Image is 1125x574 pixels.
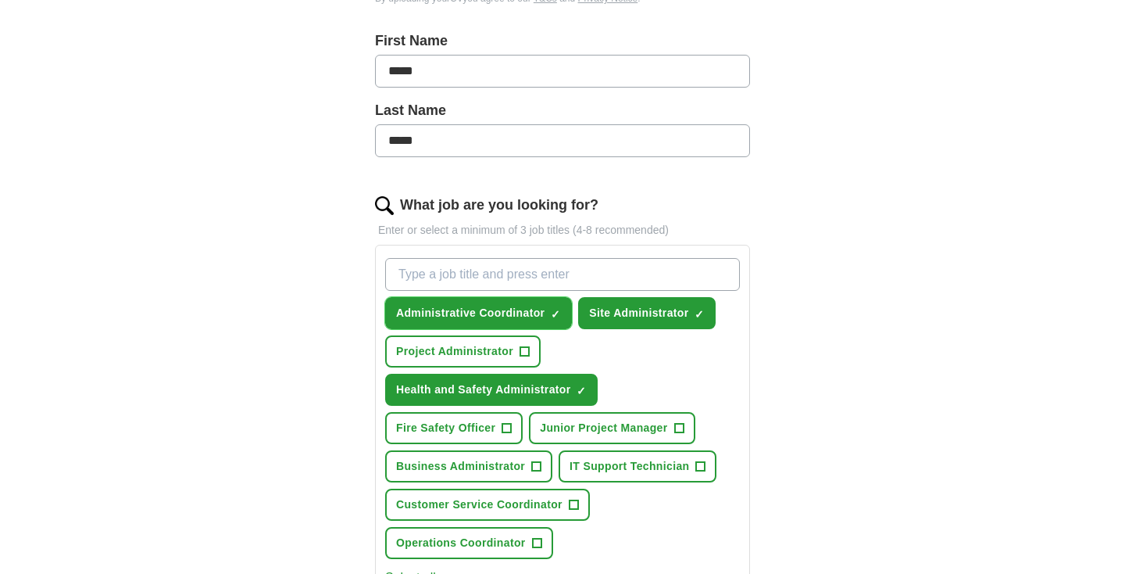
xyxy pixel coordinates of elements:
[385,527,553,559] button: Operations Coordinator
[551,308,560,321] span: ✓
[396,343,513,360] span: Project Administrator
[540,420,667,436] span: Junior Project Manager
[385,297,572,329] button: Administrative Coordinator✓
[396,305,545,321] span: Administrative Coordinator
[385,374,598,406] button: Health and Safety Administrator✓
[375,30,750,52] label: First Name
[559,450,716,483] button: IT Support Technician
[695,308,704,321] span: ✓
[578,297,716,329] button: Site Administrator✓
[400,195,598,216] label: What job are you looking for?
[375,196,394,215] img: search.png
[385,335,541,368] button: Project Administrator
[385,258,740,291] input: Type a job title and press enter
[570,458,689,475] span: IT Support Technician
[589,305,688,321] span: Site Administrator
[375,100,750,121] label: Last Name
[529,412,695,444] button: Junior Project Manager
[385,450,552,483] button: Business Administrator
[385,412,523,444] button: Fire Safety Officer
[396,420,495,436] span: Fire Safety Officer
[385,489,590,521] button: Customer Service Coordinator
[375,222,750,239] p: Enter or select a minimum of 3 job titles (4-8 recommended)
[396,497,562,513] span: Customer Service Coordinator
[396,535,526,551] span: Operations Coordinator
[396,458,525,475] span: Business Administrator
[577,385,586,397] span: ✓
[396,382,570,398] span: Health and Safety Administrator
